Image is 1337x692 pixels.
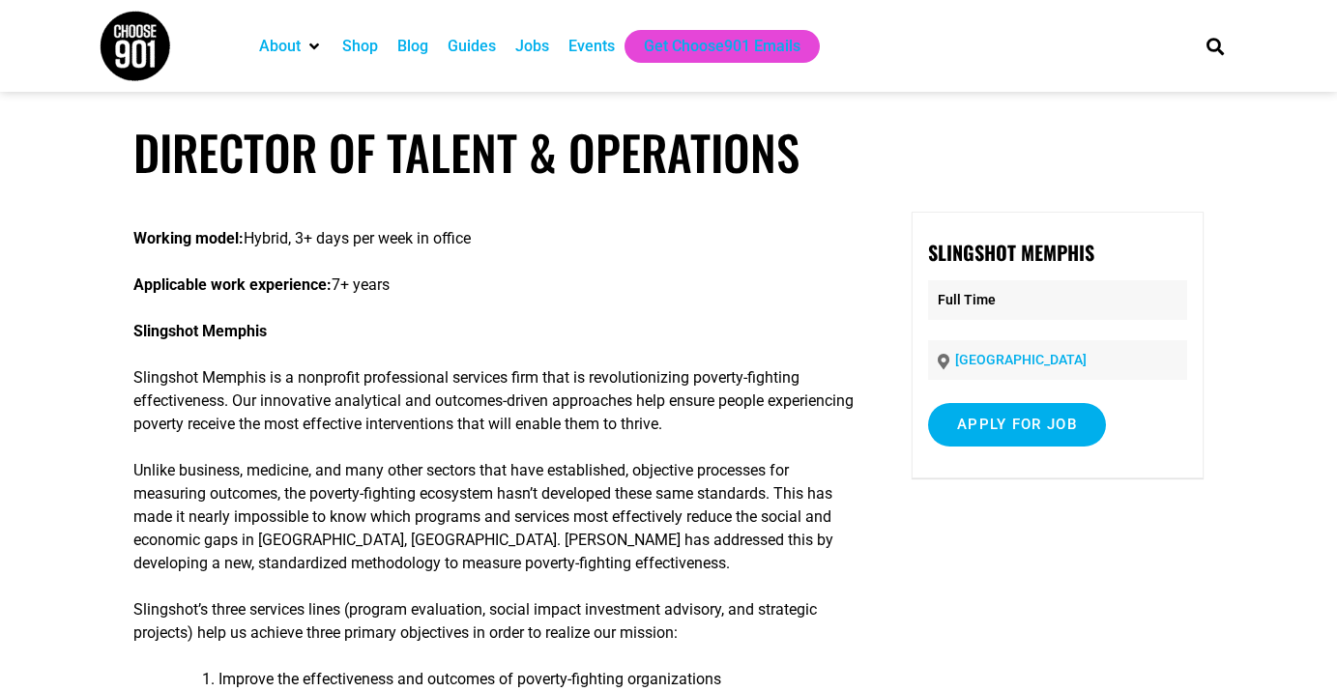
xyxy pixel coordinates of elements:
[928,238,1094,267] strong: Slingshot Memphis
[259,35,301,58] a: About
[133,322,267,340] strong: Slingshot Memphis
[133,227,857,250] p: Hybrid, 3+ days per week in office
[133,459,857,575] p: Unlike business, medicine, and many other sectors that have established, objective processes for ...
[568,35,615,58] a: Events
[448,35,496,58] a: Guides
[928,403,1106,447] input: Apply for job
[218,668,857,691] li: Improve the effectiveness and outcomes of poverty-fighting organizations
[133,366,857,436] p: Slingshot Memphis is a nonprofit professional services firm that is revolutionizing poverty-fight...
[397,35,428,58] a: Blog
[342,35,378,58] a: Shop
[928,280,1187,320] p: Full Time
[133,229,244,247] strong: Working model:
[515,35,549,58] a: Jobs
[133,275,332,294] strong: Applicable work experience:
[644,35,800,58] a: Get Choose901 Emails
[133,598,857,645] p: Slingshot’s three services lines (program evaluation, social impact investment advisory, and stra...
[133,274,857,297] p: 7+ years
[1199,30,1231,62] div: Search
[249,30,1174,63] nav: Main nav
[955,352,1087,367] a: [GEOGRAPHIC_DATA]
[249,30,333,63] div: About
[133,124,1203,181] h1: Director of Talent & Operations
